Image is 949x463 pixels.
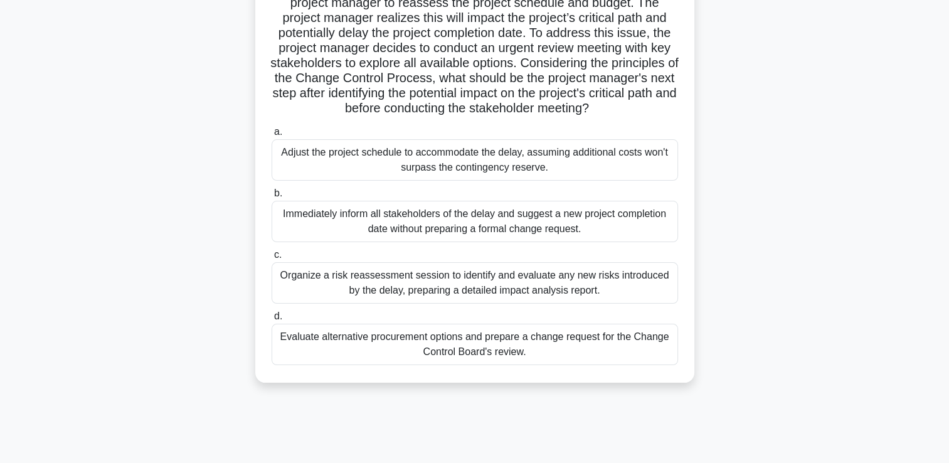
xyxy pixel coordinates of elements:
[272,139,678,181] div: Adjust the project schedule to accommodate the delay, assuming additional costs won't surpass the...
[274,188,282,198] span: b.
[274,311,282,321] span: d.
[274,126,282,137] span: a.
[272,324,678,365] div: Evaluate alternative procurement options and prepare a change request for the Change Control Boar...
[272,201,678,242] div: Immediately inform all stakeholders of the delay and suggest a new project completion date withou...
[272,262,678,304] div: Organize a risk reassessment session to identify and evaluate any new risks introduced by the del...
[274,249,282,260] span: c.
